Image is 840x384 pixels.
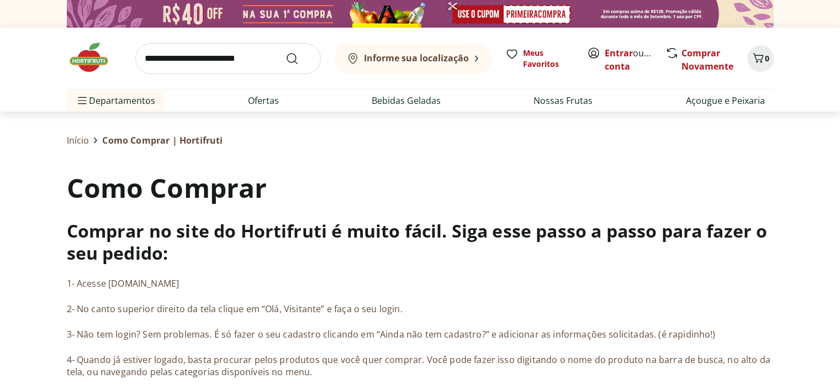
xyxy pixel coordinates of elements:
a: Comprar Novamente [681,47,733,72]
a: Ofertas [248,94,279,107]
span: Meus Favoritos [523,48,574,70]
span: Departamentos [76,87,155,114]
input: search [135,43,321,74]
a: Bebidas Geladas [372,94,441,107]
p: 3- Não tem login? Sem problemas. É só fazer o seu cadastro clicando em “Ainda não tem cadastro?” ... [67,328,774,340]
a: Início [67,136,89,145]
button: Submit Search [286,52,312,65]
a: Entrar [605,47,633,59]
button: Carrinho [747,45,774,72]
a: Açougue e Peixaria [686,94,765,107]
span: ou [605,46,654,73]
a: Criar conta [605,47,665,72]
a: Nossas Frutas [533,94,593,107]
p: 2- No canto superior direito da tela clique em “Olá, Visitante” e faça o seu login. [67,303,774,315]
button: Menu [76,87,89,114]
button: Informe sua localização [334,43,492,74]
h3: Comprar no site do Hortifruti é muito fácil. Siga esse passo a passo para fazer o seu pedido: [67,220,774,264]
a: Meus Favoritos [505,48,574,70]
b: Informe sua localização [364,52,469,64]
span: 0 [765,53,769,64]
p: 4- Quando já estiver logado, basta procurar pelos produtos que você quer comprar. Você pode fazer... [67,354,774,378]
h1: Como Comprar [67,169,774,207]
img: Hortifruti [67,41,122,74]
p: 1- Acesse [DOMAIN_NAME] [67,277,774,290]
